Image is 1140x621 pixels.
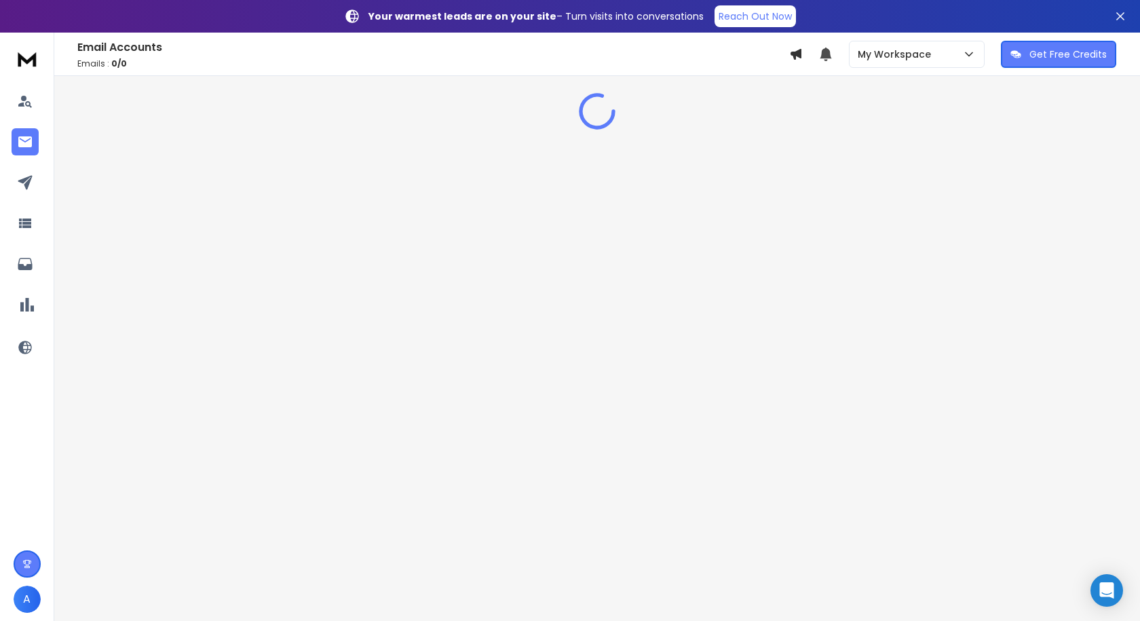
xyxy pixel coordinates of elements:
p: Emails : [77,58,789,69]
button: A [14,586,41,613]
h1: Email Accounts [77,39,789,56]
p: Get Free Credits [1029,48,1107,61]
p: My Workspace [858,48,936,61]
button: Get Free Credits [1001,41,1116,68]
p: – Turn visits into conversations [368,10,704,23]
strong: Your warmest leads are on your site [368,10,556,23]
span: 0 / 0 [111,58,127,69]
a: Reach Out Now [715,5,796,27]
div: Open Intercom Messenger [1090,574,1123,607]
img: logo [14,46,41,71]
p: Reach Out Now [719,10,792,23]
